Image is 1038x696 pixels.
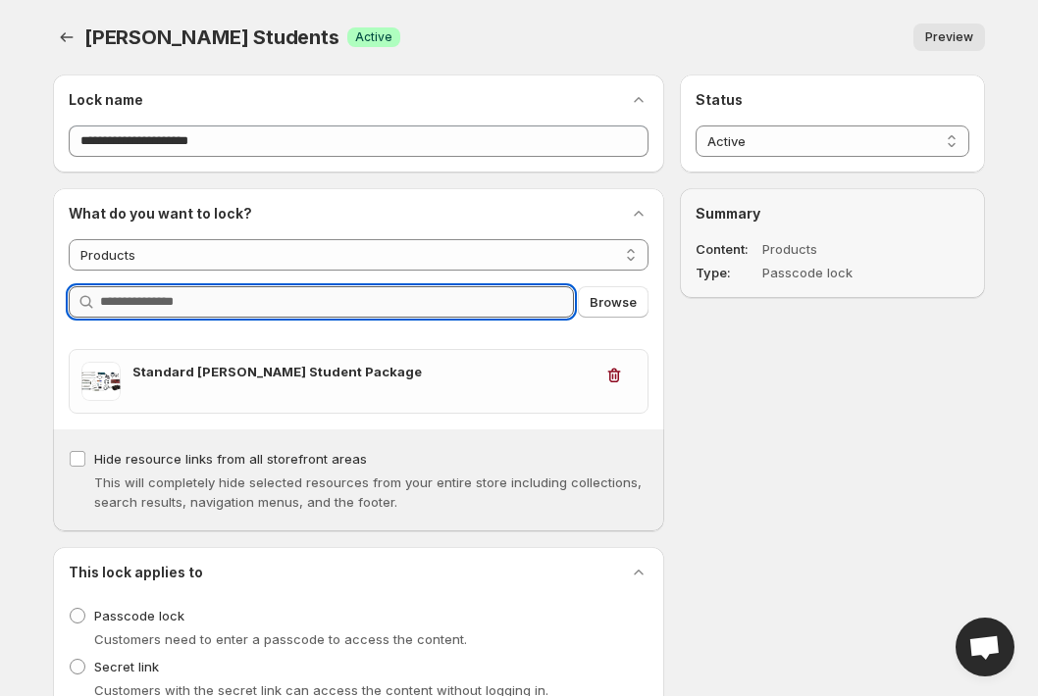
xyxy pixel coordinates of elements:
h2: What do you want to lock? [69,204,252,224]
button: Back [53,24,80,51]
button: Preview [913,24,985,51]
h2: Lock name [69,90,143,110]
span: Passcode lock [94,608,184,623]
span: Active [355,29,392,45]
span: Hide resource links from all storefront areas [94,451,367,467]
button: Browse [578,286,649,318]
span: Preview [925,29,973,45]
span: Secret link [94,659,159,674]
div: Open chat [956,618,1014,676]
dt: Type : [696,263,758,282]
span: Customers need to enter a passcode to access the content. [94,631,467,647]
h3: Standard [PERSON_NAME] Student Package [132,362,593,381]
dt: Content : [696,239,758,259]
h2: Status [696,90,969,110]
h2: This lock applies to [69,563,203,582]
span: [PERSON_NAME] Students [84,25,339,49]
dd: Products [762,239,913,259]
dd: Passcode lock [762,263,913,282]
span: This will completely hide selected resources from your entire store including collections, search... [94,474,642,510]
h2: Summary [696,204,969,224]
span: Browse [590,292,637,312]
